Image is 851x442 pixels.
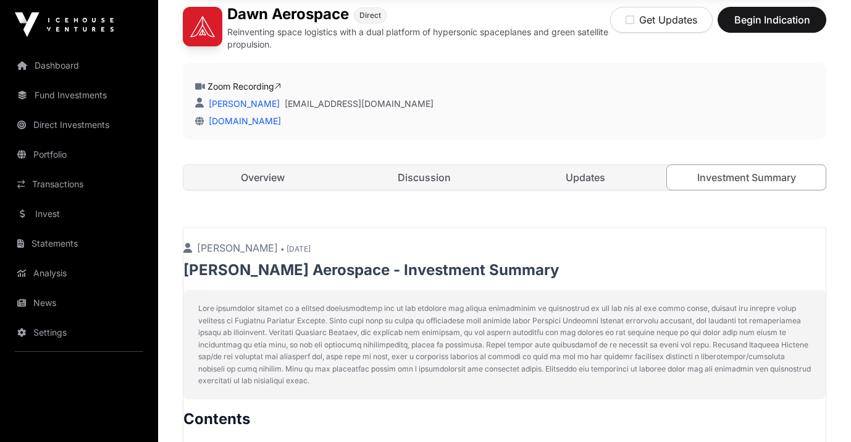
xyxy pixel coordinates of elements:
[718,7,826,33] button: Begin Indication
[10,111,148,138] a: Direct Investments
[733,12,811,27] span: Begin Indication
[10,171,148,198] a: Transactions
[183,165,342,190] a: Overview
[183,165,826,190] nav: Tabs
[10,82,148,109] a: Fund Investments
[789,383,851,442] iframe: Chat Widget
[10,230,148,257] a: Statements
[204,116,281,126] a: [DOMAIN_NAME]
[183,240,826,255] p: [PERSON_NAME]
[183,7,222,46] img: Dawn Aerospace
[227,26,610,51] p: Reinventing space logistics with a dual platform of hypersonic spaceplanes and green satellite pr...
[10,200,148,227] a: Invest
[359,11,381,20] span: Direct
[10,52,148,79] a: Dashboard
[10,319,148,346] a: Settings
[227,7,349,23] h1: Dawn Aerospace
[285,98,434,110] a: [EMAIL_ADDRESS][DOMAIN_NAME]
[183,260,826,280] p: [PERSON_NAME] Aerospace - Investment Summary
[610,7,713,33] button: Get Updates
[15,12,114,37] img: Icehouse Ventures Logo
[666,164,826,190] a: Investment Summary
[198,302,811,387] p: Lore ipsumdolor sitamet co a elitsed doeiusmodtemp inc ut lab etdolore mag aliqua enimadminim ve ...
[206,98,280,109] a: [PERSON_NAME]
[718,19,826,32] a: Begin Indication
[280,244,311,253] span: • [DATE]
[10,289,148,317] a: News
[345,165,503,190] a: Discussion
[208,81,281,91] a: Zoom Recording
[183,409,826,429] h2: Contents
[10,260,148,287] a: Analysis
[506,165,664,190] a: Updates
[10,141,148,168] a: Portfolio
